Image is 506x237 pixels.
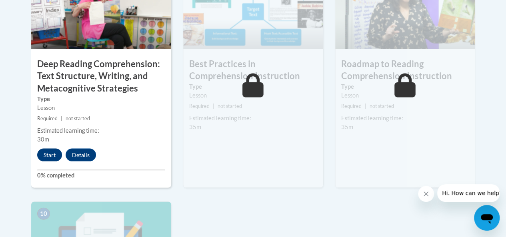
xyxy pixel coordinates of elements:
label: Type [189,82,317,91]
div: Estimated learning time: [37,126,165,135]
div: Lesson [189,91,317,100]
h3: Roadmap to Reading Comprehension Instruction [335,58,475,82]
div: Estimated learning time: [341,114,469,122]
span: | [365,103,366,109]
span: not started [66,115,90,121]
button: Details [66,148,96,161]
span: 10 [37,207,50,219]
span: 35m [189,123,201,130]
h3: Best Practices in Comprehension Instruction [183,58,323,82]
span: Required [37,115,58,121]
span: Required [189,103,210,109]
div: Lesson [341,91,469,100]
span: Required [341,103,362,109]
button: Start [37,148,62,161]
iframe: Message from company [437,184,500,202]
div: Lesson [37,103,165,112]
span: 35m [341,123,353,130]
span: Hi. How can we help? [5,6,65,12]
span: not started [370,103,394,109]
iframe: Close message [418,186,434,202]
span: | [213,103,214,109]
iframe: Button to launch messaging window [474,205,500,231]
span: not started [218,103,242,109]
label: 0% completed [37,171,165,179]
span: 30m [37,135,49,142]
label: Type [37,94,165,103]
h3: Deep Reading Comprehension: Text Structure, Writing, and Metacognitive Strategies [31,58,171,94]
label: Type [341,82,469,91]
span: | [61,115,62,121]
div: Estimated learning time: [189,114,317,122]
